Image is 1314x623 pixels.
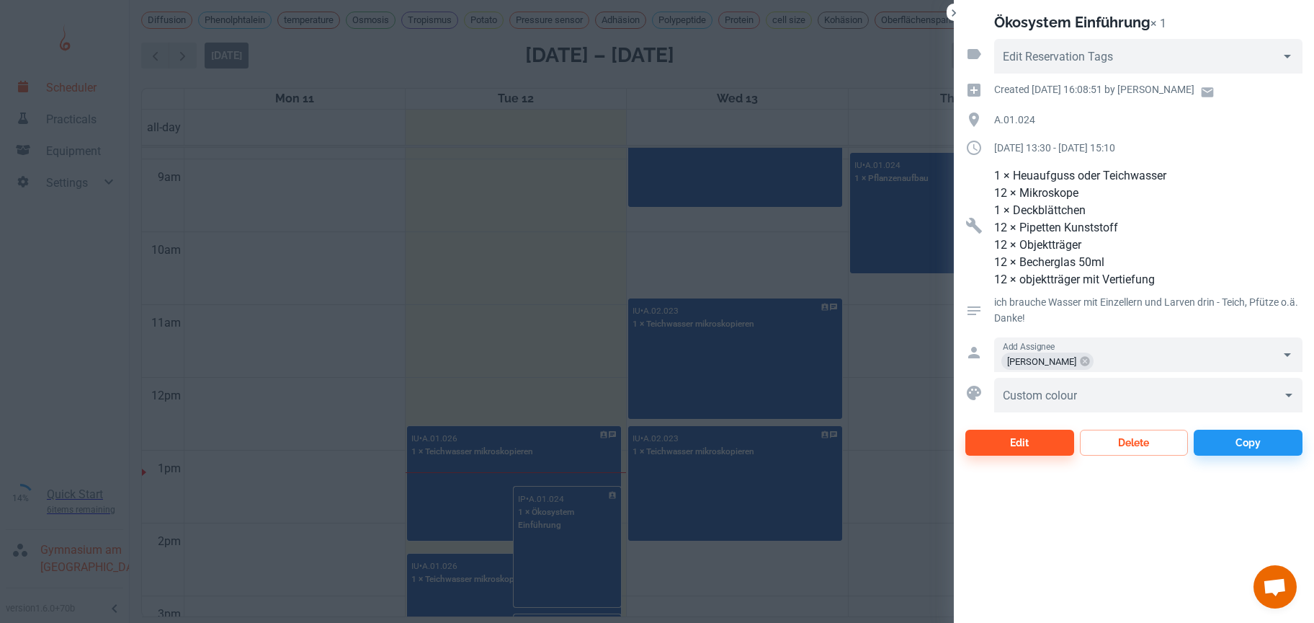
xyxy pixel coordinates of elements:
a: Chat öffnen [1253,565,1297,609]
p: 12 × Becherglas 50ml [994,254,1302,271]
button: Close [947,6,961,20]
button: Open [1277,46,1297,66]
svg: Reservation tags [965,45,983,63]
button: Edit [965,430,1074,456]
button: Open [1277,345,1297,365]
span: [PERSON_NAME] [1001,353,1082,370]
svg: Resources [965,217,983,234]
p: × 1 [1150,17,1166,30]
button: Copy [1194,430,1302,456]
svg: Creation time [965,81,983,99]
button: Delete [1080,430,1189,456]
svg: Activity comment [965,302,983,319]
p: 1 × Deckblättchen [994,202,1302,219]
p: ich brauche Wasser mit Einzellern und Larven drin - Teich, Pfütze o.ä. Danke! [994,294,1302,326]
p: 12 × Objektträger [994,237,1302,254]
p: [DATE] 13:30 - [DATE] 15:10 [994,140,1302,156]
label: Add Assignee [1003,340,1055,353]
svg: Assigned to [965,344,983,361]
p: 12 × objektträger mit Vertiefung [994,271,1302,288]
svg: Location [965,111,983,128]
p: 12 × Pipetten Kunststoff [994,219,1302,237]
h2: Ökosystem Einführung [994,14,1150,31]
p: 1 × Heuaufguss oder Teichwasser [994,167,1302,185]
div: ​ [994,378,1302,412]
svg: Custom colour [965,384,983,402]
a: Email user [1194,79,1220,105]
svg: Duration [965,139,983,156]
p: 12 × Mikroskope [994,185,1302,202]
p: Created [DATE] 16:08:51 by [PERSON_NAME] [994,81,1194,97]
p: A.01.024 [994,112,1302,128]
div: [PERSON_NAME] [1001,353,1094,370]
